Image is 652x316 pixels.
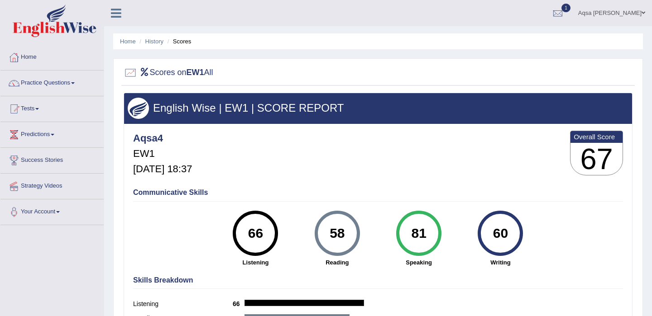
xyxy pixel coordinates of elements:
[133,299,233,309] label: Listening
[0,148,104,170] a: Success Stories
[0,45,104,67] a: Home
[0,122,104,145] a: Predictions
[133,164,192,175] h5: [DATE] 18:37
[120,38,136,45] a: Home
[464,258,537,267] strong: Writing
[0,96,104,119] a: Tests
[239,214,272,252] div: 66
[570,143,623,175] h3: 67
[574,133,619,141] b: Overall Score
[133,276,623,284] h4: Skills Breakdown
[128,98,149,119] img: wings.png
[561,4,570,12] span: 1
[133,133,192,144] h4: Aqsa4
[301,258,374,267] strong: Reading
[0,199,104,222] a: Your Account
[383,258,455,267] strong: Speaking
[484,214,517,252] div: 60
[0,71,104,93] a: Practice Questions
[165,37,192,46] li: Scores
[187,68,204,77] b: EW1
[124,66,213,80] h2: Scores on All
[219,258,292,267] strong: Listening
[128,102,628,114] h3: English Wise | EW1 | SCORE REPORT
[233,300,244,307] b: 66
[133,148,192,159] h5: EW1
[133,189,623,197] h4: Communicative Skills
[321,214,354,252] div: 58
[145,38,163,45] a: History
[402,214,435,252] div: 81
[0,174,104,196] a: Strategy Videos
